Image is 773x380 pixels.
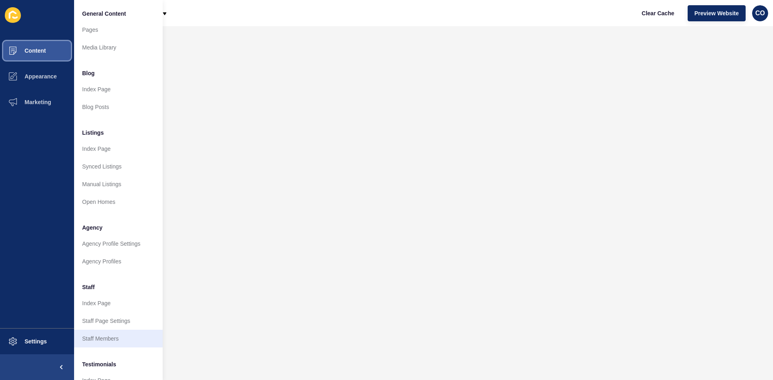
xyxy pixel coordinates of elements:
span: Staff [82,283,95,291]
button: Clear Cache [635,5,681,21]
a: Media Library [74,39,163,56]
span: Testimonials [82,360,116,368]
a: Blog Posts [74,98,163,116]
a: Agency Profile Settings [74,235,163,253]
a: Open Homes [74,193,163,211]
button: Preview Website [688,5,746,21]
span: Preview Website [694,9,739,17]
a: Manual Listings [74,175,163,193]
a: Index Page [74,80,163,98]
span: Clear Cache [642,9,674,17]
a: Pages [74,21,163,39]
a: Staff Page Settings [74,312,163,330]
a: Synced Listings [74,158,163,175]
a: Agency Profiles [74,253,163,270]
a: Staff Members [74,330,163,347]
span: General Content [82,10,126,18]
span: Listings [82,129,104,137]
span: CO [755,9,765,17]
a: Index Page [74,140,163,158]
span: Agency [82,224,103,232]
a: Index Page [74,294,163,312]
span: Blog [82,69,95,77]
